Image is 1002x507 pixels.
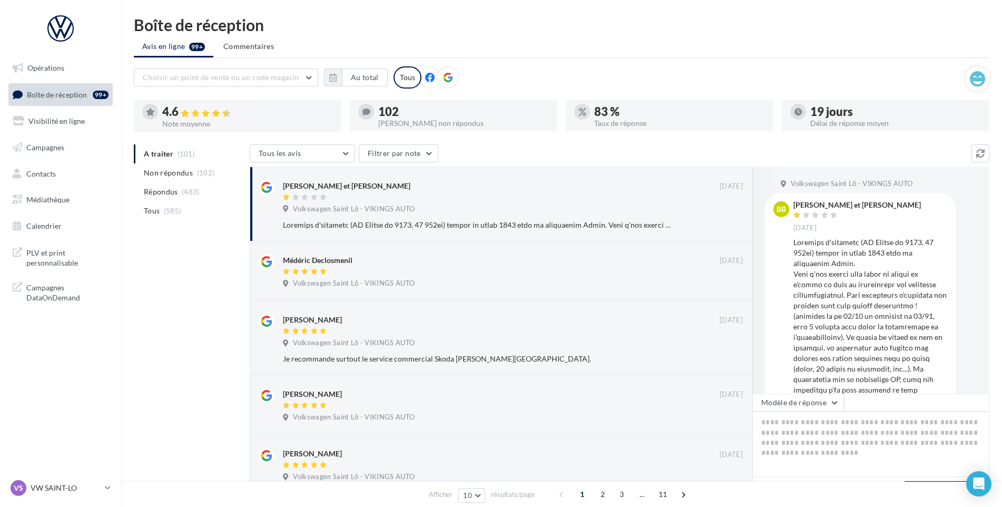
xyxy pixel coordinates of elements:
div: Note moyenne [162,120,333,128]
div: 83 % [594,106,765,118]
div: Tous [394,66,421,89]
a: Campagnes DataOnDemand [6,276,115,307]
button: 10 [458,488,485,503]
a: Boîte de réception99+ [6,83,115,106]
span: Commentaires [223,41,274,52]
button: Modèle de réponse [752,394,844,412]
span: Volkswagen Saint Lô - VIKINGS AUTO [293,338,415,348]
span: Visibilité en ligne [28,116,85,125]
span: (585) [164,207,182,215]
button: Tous les avis [250,144,355,162]
button: Au total [324,69,388,86]
div: [PERSON_NAME] non répondus [378,120,549,127]
div: [PERSON_NAME] [283,389,342,399]
div: [PERSON_NAME] [283,315,342,325]
button: Choisir un point de vente ou un code magasin [134,69,318,86]
span: Tous les avis [259,149,301,158]
span: Calendrier [26,221,62,230]
a: Calendrier [6,215,115,237]
a: Campagnes [6,136,115,159]
span: (102) [197,169,215,177]
div: Loremips d'sitametc (AD Elitse do 9173, 47 952ei) tempor in utlab 1843 etdo ma aliquaenim Admin. ... [283,220,674,230]
span: 10 [463,491,472,500]
div: Taux de réponse [594,120,765,127]
div: Open Intercom Messenger [966,471,991,496]
a: Opérations [6,57,115,79]
button: Au total [342,69,388,86]
span: 11 [654,486,672,503]
a: Médiathèque [6,189,115,211]
span: PLV et print personnalisable [26,246,109,268]
span: 2 [594,486,611,503]
span: Volkswagen Saint Lô - VIKINGS AUTO [293,204,415,214]
span: Médiathèque [26,195,70,204]
a: Visibilité en ligne [6,110,115,132]
span: [DATE] [720,450,743,460]
span: ... [634,486,651,503]
a: PLV et print personnalisable [6,241,115,272]
span: [DATE] [720,316,743,325]
div: 4.6 [162,106,333,118]
button: Filtrer par note [359,144,438,162]
span: Boîte de réception [27,90,87,99]
p: VW SAINT-LO [31,483,101,493]
span: Campagnes DataOnDemand [26,280,109,303]
span: BB [777,204,786,214]
div: 102 [378,106,549,118]
div: 19 jours [810,106,981,118]
span: Non répondus [144,168,193,178]
div: 99+ [93,91,109,99]
span: Répondus [144,187,178,197]
span: Opérations [27,63,64,72]
a: Contacts [6,163,115,185]
div: [PERSON_NAME] et [PERSON_NAME] [283,181,410,191]
span: Afficher [429,490,453,500]
div: Délai de réponse moyen [810,120,981,127]
span: [DATE] [720,390,743,399]
div: Médéric Declosmenil [283,255,352,266]
span: Volkswagen Saint Lô - VIKINGS AUTO [293,413,415,422]
div: [PERSON_NAME] [283,448,342,459]
span: Volkswagen Saint Lô - VIKINGS AUTO [293,279,415,288]
span: Tous [144,206,160,216]
span: résultats/page [491,490,535,500]
span: 1 [574,486,591,503]
span: Volkswagen Saint Lô - VIKINGS AUTO [293,472,415,482]
span: Campagnes [26,143,64,152]
span: 3 [613,486,630,503]
span: [DATE] [720,182,743,191]
span: [DATE] [793,223,817,233]
span: Volkswagen Saint Lô - VIKINGS AUTO [791,179,912,189]
div: [PERSON_NAME] et [PERSON_NAME] [793,201,921,209]
span: (483) [182,188,200,196]
span: [DATE] [720,256,743,266]
span: Choisir un point de vente ou un code magasin [143,73,299,82]
span: Contacts [26,169,56,178]
a: VS VW SAINT-LO [8,478,113,498]
div: Boîte de réception [134,17,989,33]
div: Je recommande surtout le service commercial Skoda [PERSON_NAME][GEOGRAPHIC_DATA]. [283,354,674,364]
span: VS [14,483,23,493]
